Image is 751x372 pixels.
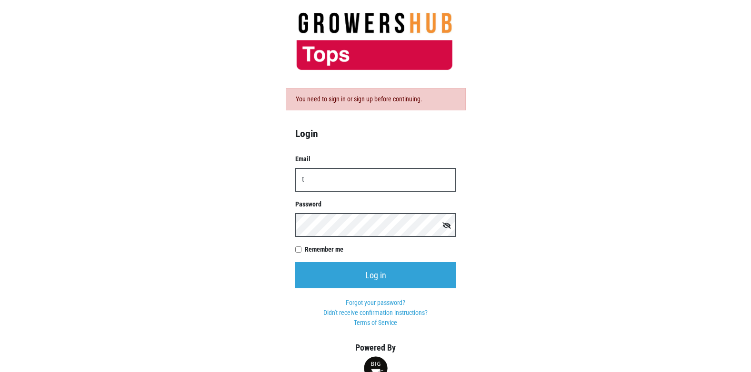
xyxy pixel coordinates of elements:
div: You need to sign in or sign up before continuing. [286,88,466,110]
a: Forgot your password? [346,299,405,306]
a: Didn't receive confirmation instructions? [323,309,428,316]
label: Remember me [305,245,456,255]
label: Password [295,199,456,209]
label: Email [295,154,456,164]
h4: Login [295,127,456,140]
img: 279edf242af8f9d49a69d9d2afa010fb.png [280,12,471,71]
h5: Powered By [280,343,471,353]
input: Log in [295,262,456,288]
a: Terms of Service [354,319,397,326]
